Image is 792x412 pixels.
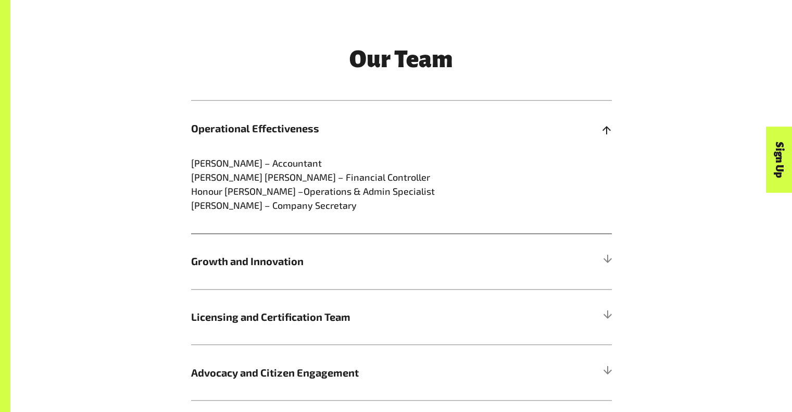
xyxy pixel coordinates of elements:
[191,253,507,269] span: Growth and Innovation
[191,365,507,380] span: Advocacy and Citizen Engagement
[304,185,435,197] span: Operations & Admin Specialist
[191,120,507,136] span: Operational Effectiveness
[191,156,612,213] p: [PERSON_NAME] – Accountant Honour [PERSON_NAME] – [PERSON_NAME] – Company Secretary
[191,171,262,183] span: [PERSON_NAME]
[191,46,612,72] h2: Our Team
[191,309,507,324] span: Licensing and Certification Team
[265,171,430,183] span: [PERSON_NAME] – Financial Controller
